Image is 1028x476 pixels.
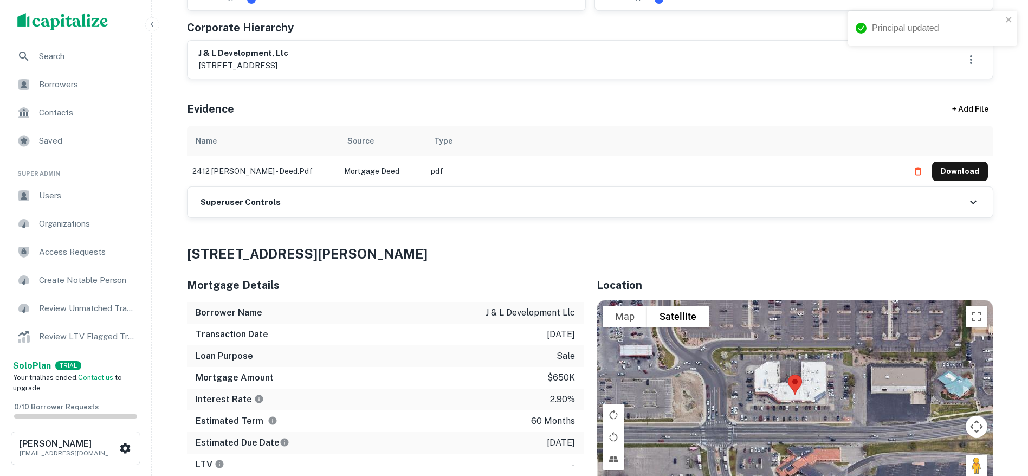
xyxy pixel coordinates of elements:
[603,426,624,448] button: Rotate map counterclockwise
[597,277,993,293] h5: Location
[11,432,140,465] button: [PERSON_NAME][EMAIL_ADDRESS][DOMAIN_NAME]
[486,306,575,319] p: j & l development llc
[339,156,425,186] td: Mortgage Deed
[20,440,117,448] h6: [PERSON_NAME]
[39,246,136,259] span: Access Requests
[39,302,136,315] span: Review Unmatched Transactions
[17,13,108,30] img: capitalize-logo.png
[39,134,136,147] span: Saved
[78,374,113,382] a: Contact us
[196,371,274,384] h6: Mortgage Amount
[603,306,647,327] button: Show street map
[603,448,624,470] button: Tilt map
[9,156,143,183] li: Super Admin
[974,389,1028,441] iframe: Chat Widget
[425,156,903,186] td: pdf
[280,438,289,447] svg: Estimate is based on a standard schedule for this type of loan.
[13,359,51,372] a: SoloPlan
[187,244,993,263] h4: [STREET_ADDRESS][PERSON_NAME]
[603,404,624,426] button: Rotate map clockwise
[9,352,143,378] a: Lender Admin View
[872,22,1002,35] div: Principal updated
[9,128,143,154] a: Saved
[933,100,1008,119] div: + Add File
[9,324,143,350] a: Review LTV Flagged Transactions
[13,361,51,371] strong: Solo Plan
[196,458,224,471] h6: LTV
[196,436,289,449] h6: Estimated Due Date
[39,217,136,230] span: Organizations
[187,126,993,186] div: scrollable content
[647,306,709,327] button: Show satellite imagery
[187,126,339,156] th: Name
[198,59,288,72] p: [STREET_ADDRESS]
[9,72,143,98] a: Borrowers
[425,126,903,156] th: Type
[268,416,277,426] svg: Term is based on a standard schedule for this type of loan.
[39,330,136,343] span: Review LTV Flagged Transactions
[13,374,122,393] span: Your trial has ended. to upgrade.
[55,361,81,370] div: TRIAL
[531,415,575,428] p: 60 months
[9,267,143,293] a: Create Notable Person
[215,459,224,469] svg: LTVs displayed on the website are for informational purposes only and may be reported incorrectly...
[339,126,425,156] th: Source
[1005,15,1013,25] button: close
[39,274,136,287] span: Create Notable Person
[196,415,277,428] h6: Estimated Term
[196,393,264,406] h6: Interest Rate
[9,183,143,209] a: Users
[9,211,143,237] a: Organizations
[187,156,339,186] td: 2412 [PERSON_NAME] - deed.pdf
[198,47,288,60] h6: j & l development, llc
[550,393,575,406] p: 2.90%
[196,350,253,363] h6: Loan Purpose
[196,134,217,147] div: Name
[547,328,575,341] p: [DATE]
[347,134,374,147] div: Source
[39,189,136,202] span: Users
[908,163,928,180] button: Delete file
[254,394,264,404] svg: The interest rates displayed on the website are for informational purposes only and may be report...
[434,134,452,147] div: Type
[196,306,262,319] h6: Borrower Name
[966,416,987,438] button: Map camera controls
[966,306,987,327] button: Toggle fullscreen view
[9,295,143,321] a: Review Unmatched Transactions
[39,106,136,119] span: Contacts
[14,403,99,411] span: 0 / 10 Borrower Requests
[547,371,575,384] p: $650k
[572,458,575,471] p: -
[9,43,143,69] a: Search
[9,100,143,126] a: Contacts
[187,101,234,117] h5: Evidence
[932,162,988,181] button: Download
[9,239,143,265] a: Access Requests
[39,50,136,63] span: Search
[557,350,575,363] p: sale
[201,196,281,209] h6: Superuser Controls
[196,328,268,341] h6: Transaction Date
[547,436,575,449] p: [DATE]
[187,277,584,293] h5: Mortgage Details
[187,20,294,36] h5: Corporate Hierarchy
[39,78,136,91] span: Borrowers
[20,448,117,458] p: [EMAIL_ADDRESS][DOMAIN_NAME]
